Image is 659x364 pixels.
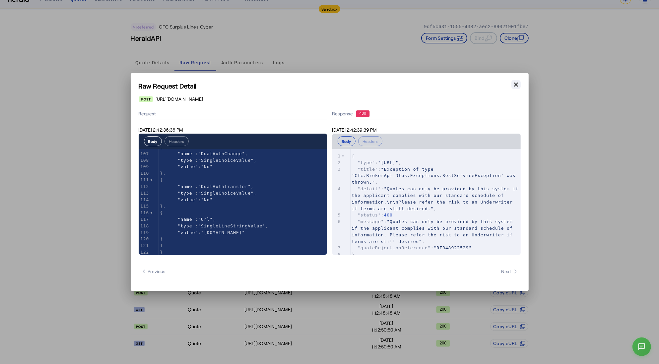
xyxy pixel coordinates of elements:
span: : , [160,191,257,196]
span: "title" [358,167,378,172]
span: : , [352,212,396,217]
span: "value" [177,230,198,235]
span: { [160,177,163,182]
span: { [352,153,355,158]
span: "SingleChoiceValue" [198,191,254,196]
div: 111 [139,177,150,183]
div: 6 [332,218,342,225]
span: : , [352,167,519,185]
div: Response [332,110,521,117]
span: "DualAuthChange" [198,151,245,156]
span: "message" [358,219,384,224]
span: }, [160,171,166,176]
span: : , [352,160,402,165]
span: 400 [384,212,393,217]
span: : , [160,223,269,228]
span: "DualAuthTransfer" [198,184,251,189]
span: "type" [358,160,375,165]
span: : , [160,158,257,163]
div: 120 [139,236,150,242]
span: : , [160,151,248,156]
div: 1 [332,153,342,159]
span: [DATE] 2:42:36:36 PM [139,127,183,133]
div: 121 [139,242,150,249]
span: "status" [358,212,381,217]
span: } [160,236,163,241]
div: 116 [139,210,150,216]
span: "SingleChoiceValue" [198,158,254,163]
span: "No" [201,164,213,169]
button: Previous [139,266,168,277]
button: Next [499,266,521,277]
span: "quoteRejectionReference" [358,245,431,250]
div: 113 [139,190,150,197]
div: 109 [139,163,150,170]
div: 4 [332,186,342,192]
div: 115 [139,203,150,210]
span: : [160,197,213,202]
span: "[URL]" [378,160,399,165]
span: "Quotes can only be provided by this system if the applicant complies with our standard schedule ... [352,186,522,211]
button: Body [338,136,356,146]
div: 110 [139,170,150,177]
span: : [160,230,245,235]
button: Body [144,136,162,146]
span: "name" [177,151,195,156]
span: "name" [177,217,195,222]
text: 400 [359,111,366,116]
span: : , [352,186,522,211]
span: "detail" [358,186,381,191]
span: "value" [177,197,198,202]
span: : , [160,184,254,189]
span: "type" [177,191,195,196]
span: "No" [201,197,213,202]
div: 108 [139,157,150,164]
div: 5 [332,212,342,218]
span: "Quotes can only be provided by this system if the applicant complies with our standard schedule ... [352,219,516,244]
span: } [352,252,355,257]
span: ] [160,243,163,248]
button: Headers [165,136,189,146]
div: 114 [139,197,150,203]
span: "Exception of type 'Cfc.BrokerApi.Dtos.Exceptions.RestServiceException' was thrown." [352,167,519,185]
div: 112 [139,183,150,190]
div: 3 [332,166,342,173]
span: "value" [177,164,198,169]
span: [DATE] 2:42:39:39 PM [332,127,377,133]
button: Headers [358,136,382,146]
div: Request [139,108,327,120]
div: 107 [139,151,150,157]
div: 119 [139,229,150,236]
span: : , [160,217,216,222]
span: : [352,245,472,250]
span: Previous [141,268,166,275]
span: }, [160,204,166,209]
h1: Raw Request Detail [139,81,521,91]
span: "SingleLineStringValue" [198,223,265,228]
span: "[DOMAIN_NAME]" [201,230,245,235]
div: 7 [332,245,342,251]
span: "Url" [198,217,213,222]
span: Next [501,268,518,275]
span: "name" [177,184,195,189]
div: 8 [332,251,342,258]
span: [URL][DOMAIN_NAME] [156,96,203,102]
div: 2 [332,159,342,166]
span: { [160,210,163,215]
span: } [160,250,163,255]
div: 122 [139,249,150,256]
span: : , [352,219,516,244]
span: "type" [177,223,195,228]
span: "RFR48922529" [434,245,472,250]
div: 117 [139,216,150,223]
div: 118 [139,223,150,229]
span: : [160,164,213,169]
span: "type" [177,158,195,163]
